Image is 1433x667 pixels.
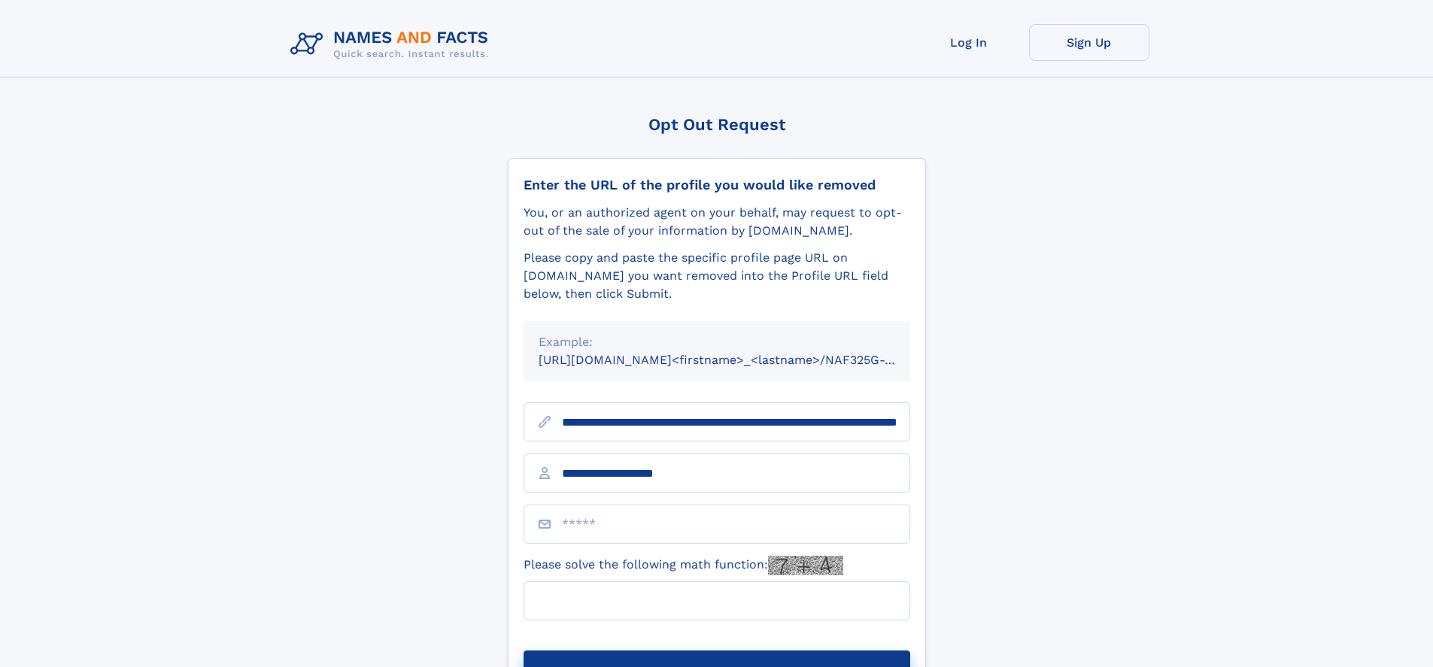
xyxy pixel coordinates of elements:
[539,353,939,367] small: [URL][DOMAIN_NAME]<firstname>_<lastname>/NAF325G-xxxxxxxx
[524,204,910,240] div: You, or an authorized agent on your behalf, may request to opt-out of the sale of your informatio...
[1029,24,1149,61] a: Sign Up
[524,556,843,575] label: Please solve the following math function:
[508,115,926,134] div: Opt Out Request
[539,333,895,351] div: Example:
[524,249,910,303] div: Please copy and paste the specific profile page URL on [DOMAIN_NAME] you want removed into the Pr...
[909,24,1029,61] a: Log In
[284,24,501,65] img: Logo Names and Facts
[524,177,910,193] div: Enter the URL of the profile you would like removed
